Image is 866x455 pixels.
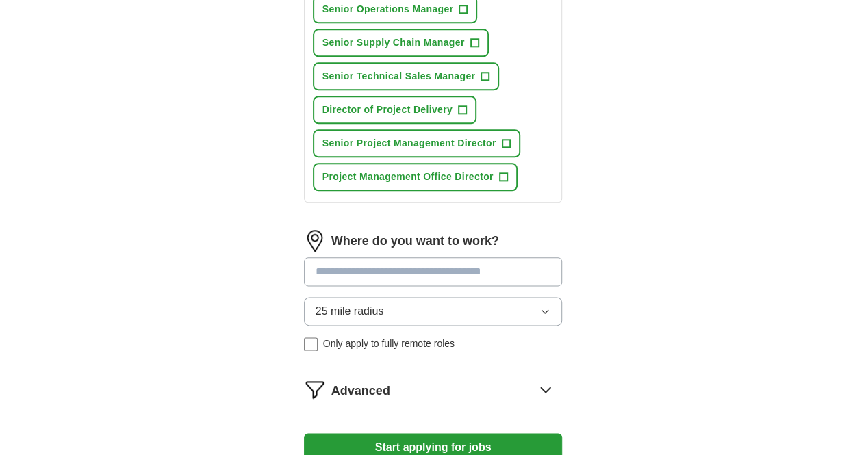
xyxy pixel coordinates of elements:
[304,337,318,351] input: Only apply to fully remote roles
[316,303,384,320] span: 25 mile radius
[304,230,326,252] img: location.png
[313,96,476,124] button: Director of Project Delivery
[331,382,390,400] span: Advanced
[313,29,489,57] button: Senior Supply Chain Manager
[313,62,499,90] button: Senior Technical Sales Manager
[313,163,518,191] button: Project Management Office Director
[322,2,454,16] span: Senior Operations Manager
[322,69,475,83] span: Senior Technical Sales Manager
[313,129,520,157] button: Senior Project Management Director
[322,170,494,184] span: Project Management Office Director
[331,232,499,250] label: Where do you want to work?
[322,36,465,50] span: Senior Supply Chain Manager
[322,103,453,117] span: Director of Project Delivery
[323,337,455,351] span: Only apply to fully remote roles
[304,378,326,400] img: filter
[322,136,496,151] span: Senior Project Management Director
[304,297,563,326] button: 25 mile radius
